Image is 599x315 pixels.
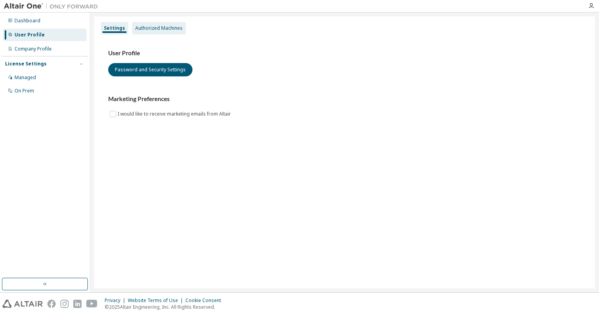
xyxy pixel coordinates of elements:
h3: Marketing Preferences [108,95,581,103]
img: youtube.svg [86,300,98,308]
h3: User Profile [108,49,581,57]
button: Password and Security Settings [108,63,192,76]
p: © 2025 Altair Engineering, Inc. All Rights Reserved. [105,304,226,310]
div: Authorized Machines [135,25,183,31]
img: altair_logo.svg [2,300,43,308]
div: Privacy [105,297,128,304]
div: Managed [15,74,36,81]
div: Dashboard [15,18,40,24]
div: Cookie Consent [185,297,226,304]
div: On Prem [15,88,34,94]
div: User Profile [15,32,45,38]
img: Altair One [4,2,102,10]
img: linkedin.svg [73,300,82,308]
img: instagram.svg [60,300,69,308]
label: I would like to receive marketing emails from Altair [118,109,232,119]
div: Company Profile [15,46,52,52]
img: facebook.svg [47,300,56,308]
div: Website Terms of Use [128,297,185,304]
div: License Settings [5,61,47,67]
div: Settings [104,25,125,31]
